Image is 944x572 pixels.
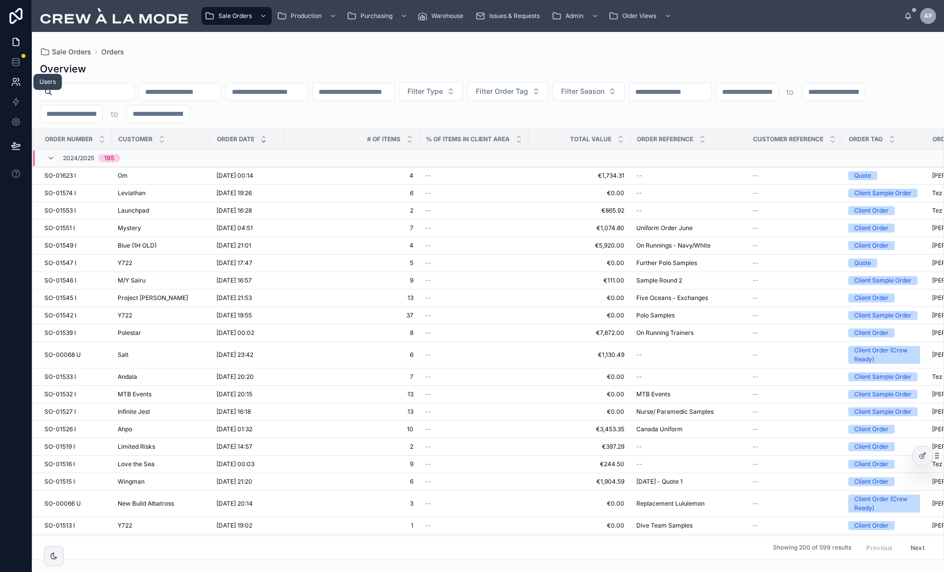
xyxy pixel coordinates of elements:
a: -- [753,259,836,267]
a: Orders [101,47,124,57]
a: [DATE] 00:14 [216,172,279,180]
span: -- [425,207,431,215]
span: -- [425,242,431,250]
span: 2024/2025 [63,154,94,162]
span: Y722 [118,311,132,319]
a: 5 [291,259,413,267]
span: SO-01553 I [44,207,76,215]
a: SO-01549 I [44,242,106,250]
span: Mystery [118,224,141,232]
span: €1,074.80 [535,224,624,232]
span: [DATE] 21:53 [216,294,252,302]
a: Om [118,172,204,180]
span: -- [636,373,642,381]
a: Purchasing [344,7,412,25]
a: Y722 [118,259,204,267]
a: €0.00 [535,259,624,267]
span: SO-01547 I [44,259,76,267]
span: Infinite Jest [118,408,150,416]
span: Nurse/ Paramedic Samples [636,408,714,416]
span: €1,734.31 [535,172,624,180]
div: Quote [854,259,871,268]
a: -- [636,351,741,359]
span: Production [291,12,322,20]
span: -- [425,329,431,337]
a: Warehouse [414,7,470,25]
span: -- [753,390,758,398]
span: -- [425,172,431,180]
a: SO-01546 I [44,277,106,285]
span: [DATE] 23:42 [216,351,253,359]
a: €5,920.00 [535,242,624,250]
span: -- [425,311,431,319]
a: Launchpad [118,207,204,215]
a: -- [636,373,741,381]
span: 6 [291,351,413,359]
span: Filter Order Tag [476,86,528,96]
a: M/Y Sairu [118,277,204,285]
a: SO-01532 I [44,390,106,398]
a: 2 [291,207,413,215]
a: -- [753,408,836,416]
div: Client Order [854,442,889,451]
span: -- [753,172,758,180]
a: -- [753,373,836,381]
span: Purchasing [361,12,392,20]
span: 7 [291,373,413,381]
a: SO-01623 I [44,172,106,180]
span: -- [425,373,431,381]
a: 13 [291,294,413,302]
a: Client Order [848,328,920,337]
button: Select Button [399,82,463,101]
a: Older Views [605,7,676,25]
a: Ahpo [118,425,204,433]
a: Client Order (Crew Ready) [848,346,920,364]
div: Client Order [854,293,889,302]
span: Five Oceans - Exchanges [636,294,708,302]
a: Client Order [848,293,920,302]
div: Client Sample Order [854,189,912,198]
span: -- [425,351,431,359]
a: SO-01539 I [44,329,106,337]
a: €0.00 [535,390,624,398]
span: Sale Orders [52,47,91,57]
span: 4 [291,242,413,250]
a: [DATE] 20:15 [216,390,279,398]
a: SO-01574 I [44,189,106,197]
a: SO-01547 I [44,259,106,267]
a: [DATE] 17:47 [216,259,279,267]
button: Select Button [467,82,549,101]
span: On Running Trainers [636,329,694,337]
span: Leviathan [118,189,146,197]
a: -- [636,207,741,215]
span: €1,130.49 [535,351,624,359]
a: €3,453.35 [535,425,624,433]
a: 8 [291,329,413,337]
span: Salt [118,351,129,359]
a: €865.92 [535,207,624,215]
span: SO-01542 I [44,311,76,319]
span: -- [753,408,758,416]
span: -- [425,224,431,232]
a: Sample Round 2 [636,277,741,285]
a: -- [636,172,741,180]
a: [DATE] 21:01 [216,242,279,250]
span: 9 [291,277,413,285]
a: Client Sample Order [848,407,920,416]
a: SO-01542 I [44,311,106,319]
span: Blue (1H OLD) [118,242,157,250]
a: MTB Events [636,390,741,398]
a: Further Polo Samples [636,259,741,267]
div: scrollable content [196,5,904,27]
span: -- [753,277,758,285]
span: M/Y Sairu [118,277,146,285]
a: 37 [291,311,413,319]
span: On Runnings - Navy/White [636,242,711,250]
span: €0.00 [535,189,624,197]
span: -- [753,207,758,215]
button: Select Button [553,82,625,101]
div: Client Sample Order [854,276,912,285]
span: Canada Uniform [636,425,683,433]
